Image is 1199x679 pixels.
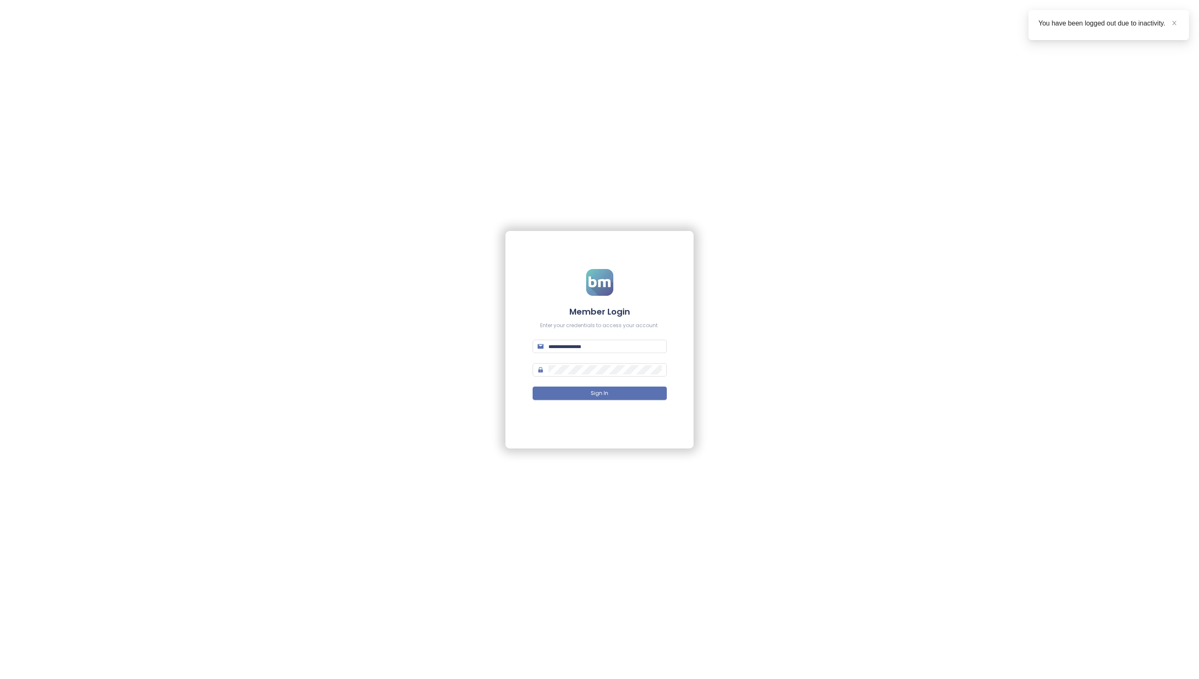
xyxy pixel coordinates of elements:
[1038,18,1179,28] div: You have been logged out due to inactivity.
[586,269,613,296] img: logo
[533,387,667,400] button: Sign In
[538,343,543,349] span: mail
[533,322,667,330] div: Enter your credentials to access your account.
[591,389,608,397] span: Sign In
[538,367,543,373] span: lock
[533,306,667,318] h4: Member Login
[1171,20,1177,26] span: close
